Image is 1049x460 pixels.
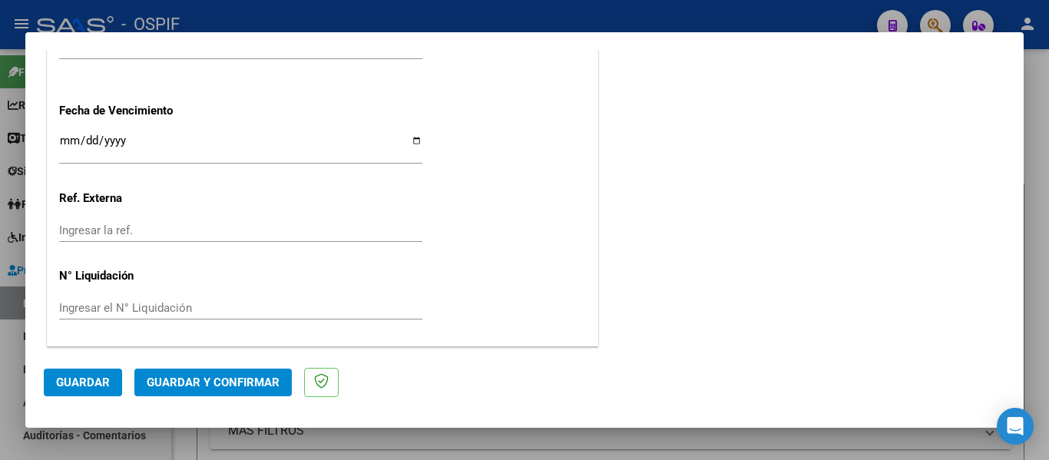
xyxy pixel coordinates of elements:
span: Guardar y Confirmar [147,376,280,389]
div: Open Intercom Messenger [997,408,1034,445]
button: Guardar y Confirmar [134,369,292,396]
p: Ref. Externa [59,190,217,207]
button: Guardar [44,369,122,396]
span: Guardar [56,376,110,389]
p: N° Liquidación [59,267,217,285]
p: Fecha de Vencimiento [59,102,217,120]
